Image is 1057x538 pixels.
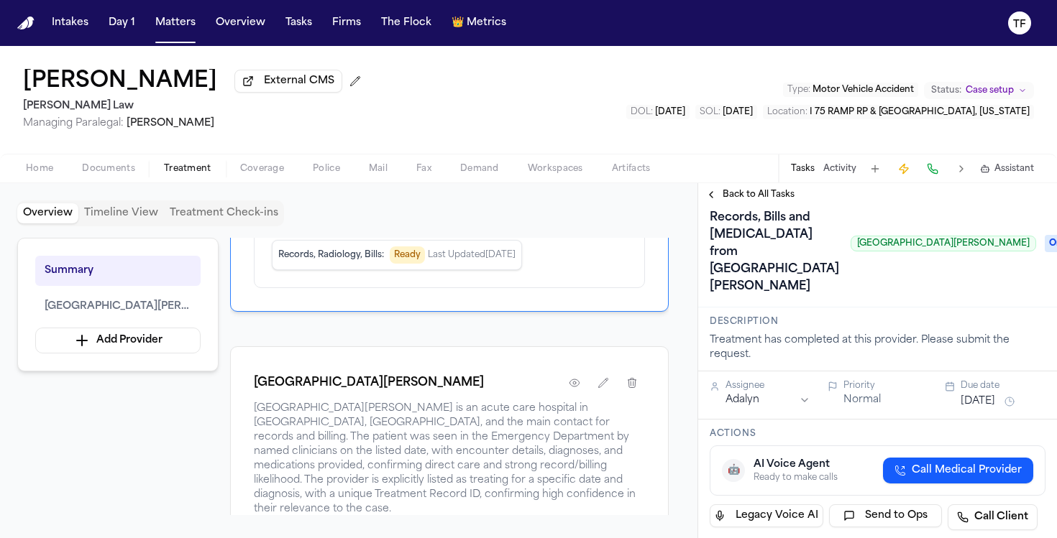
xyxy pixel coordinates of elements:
button: The Flock [375,10,437,36]
button: Activity [823,163,856,175]
button: Tasks [280,10,318,36]
button: Change status from Case setup [924,82,1034,99]
button: External CMS [234,70,342,93]
button: Snooze task [1001,393,1018,410]
button: Make a Call [923,159,943,179]
h1: [PERSON_NAME] [23,69,217,95]
span: Last Updated [DATE] [428,249,516,261]
button: Overview [210,10,271,36]
button: Edit Type: Motor Vehicle Accident [783,83,918,97]
span: I 75 RAMP RP & [GEOGRAPHIC_DATA], [US_STATE] [810,108,1030,116]
span: [DATE] [655,108,685,116]
img: Finch Logo [17,17,35,30]
span: [GEOGRAPHIC_DATA][PERSON_NAME] is an acute care hospital in [GEOGRAPHIC_DATA], [GEOGRAPHIC_DATA],... [254,402,645,516]
span: Mail [369,163,388,175]
div: Ready to make calls [754,472,838,483]
span: Location : [767,108,807,116]
button: Summary [35,256,201,286]
div: AI Voice Agent [754,458,838,472]
h2: [PERSON_NAME] Law [23,98,367,115]
button: Call Medical Provider [883,458,1033,483]
a: Home [17,17,35,30]
button: Normal [843,393,881,407]
span: Documents [82,163,135,175]
span: Call Medical Provider [912,463,1022,478]
span: Managing Paralegal: [23,118,124,129]
button: Overview [17,203,78,223]
span: [GEOGRAPHIC_DATA][PERSON_NAME] [851,236,1036,251]
div: Assignee [726,380,810,391]
span: Police [313,163,340,175]
div: Priority [843,380,928,391]
span: Status: [931,85,961,96]
button: Assistant [980,163,1034,175]
h3: Description [710,316,1045,328]
button: Send to Ops [829,504,943,527]
span: External CMS [264,74,334,88]
a: Call Client [948,504,1038,530]
button: Treatment Check-ins [164,203,284,223]
span: Records, Radiology, Bills : [278,249,384,261]
span: Motor Vehicle Accident [813,85,914,94]
span: Coverage [240,163,284,175]
button: Create Immediate Task [894,159,914,179]
button: Add Provider [35,328,201,353]
button: Matters [150,10,201,36]
span: Ready [390,246,425,264]
button: crownMetrics [446,10,512,36]
span: Artifacts [612,163,651,175]
div: Due date [961,380,1045,391]
h1: [GEOGRAPHIC_DATA][PERSON_NAME] [254,374,484,391]
button: Day 1 [103,10,141,36]
span: [DATE] [723,108,753,116]
span: [PERSON_NAME] [127,118,214,129]
span: Home [26,163,53,175]
button: Intakes [46,10,94,36]
span: Case setup [966,85,1014,96]
span: Demand [460,163,499,175]
span: DOL : [631,108,653,116]
button: Legacy Voice AI [710,504,823,527]
button: Edit DOL: 2025-09-25 [626,105,690,119]
span: Assistant [994,163,1034,175]
button: Firms [326,10,367,36]
button: Edit SOL: 2027-09-25 [695,105,757,119]
span: Treatment [164,163,211,175]
h3: Actions [710,428,1045,440]
button: Edit Location: I 75 RAMP RP & MOUNT ZION BLVD, Georgia [763,105,1034,119]
span: Workspaces [528,163,583,175]
button: Add Task [865,159,885,179]
span: 🤖 [728,463,740,478]
button: Tasks [791,163,815,175]
div: Treatment has completed at this provider. Please submit the request. [710,333,1045,362]
span: Back to All Tasks [723,189,795,200]
h1: Submit Request for Records, Bills and [MEDICAL_DATA] from [GEOGRAPHIC_DATA][PERSON_NAME] [704,189,845,298]
span: Fax [416,163,431,175]
button: Timeline View [78,203,164,223]
button: [DATE] [961,394,995,409]
button: Back to All Tasks [698,189,802,200]
button: Edit matter name [23,69,217,95]
button: [GEOGRAPHIC_DATA][PERSON_NAME] [35,292,201,322]
span: SOL : [700,108,720,116]
span: Type : [787,85,810,94]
